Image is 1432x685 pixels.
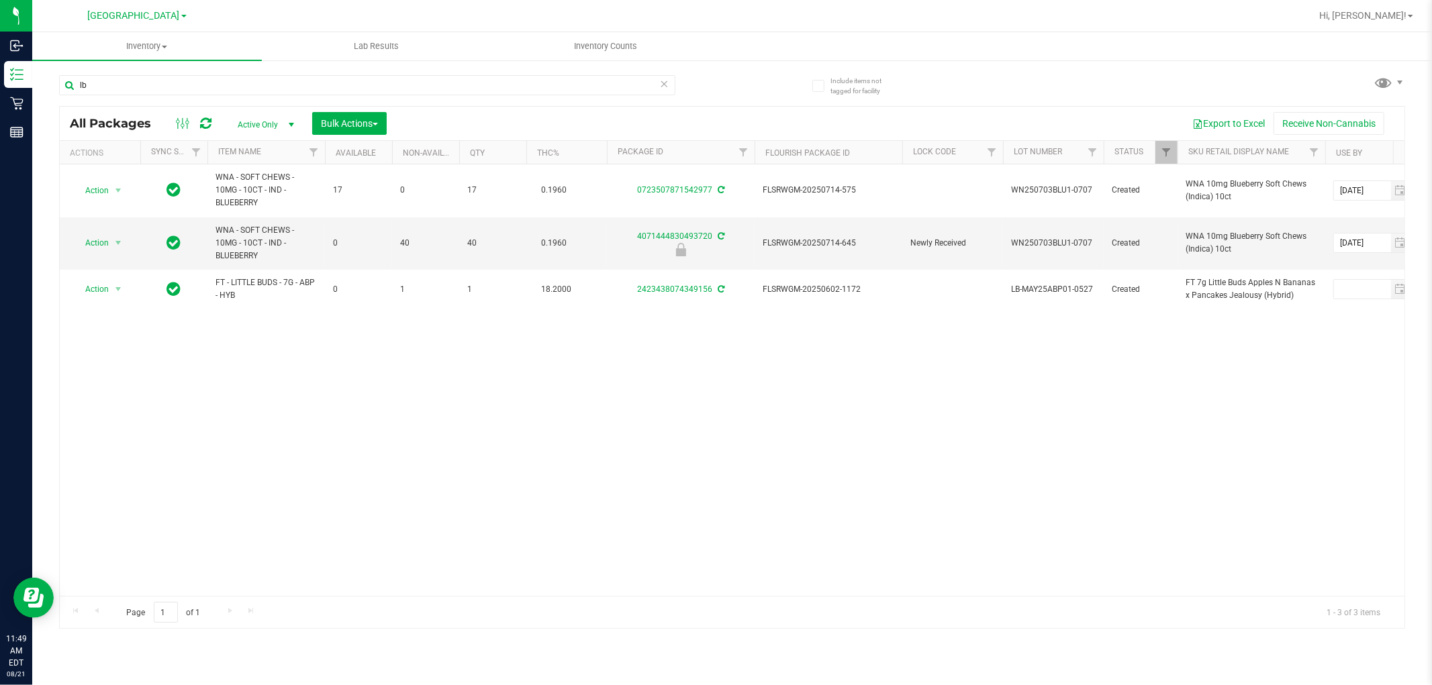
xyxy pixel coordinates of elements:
[303,141,325,164] a: Filter
[6,669,26,679] p: 08/21
[913,147,956,156] a: Lock Code
[467,237,518,250] span: 40
[763,237,894,250] span: FLSRWGM-20250714-645
[10,68,23,81] inline-svg: Inventory
[400,237,451,250] span: 40
[537,148,559,158] a: THC%
[1319,10,1406,21] span: Hi, [PERSON_NAME]!
[534,280,578,299] span: 18.2000
[716,284,724,294] span: Sync from Compliance System
[1011,184,1096,197] span: WN250703BLU1-0707
[637,284,712,294] a: 2423438074349156
[73,233,109,252] span: Action
[59,75,675,95] input: Search Package ID, Item Name, SKU, Lot or Part Number...
[1011,237,1096,250] span: WN250703BLU1-0707
[400,283,451,296] span: 1
[1391,181,1411,200] span: select
[154,602,178,623] input: 1
[321,118,378,129] span: Bulk Actions
[336,148,376,158] a: Available
[10,125,23,139] inline-svg: Reports
[981,141,1003,164] a: Filter
[73,280,109,299] span: Action
[1188,147,1289,156] a: Sku Retail Display Name
[556,40,655,52] span: Inventory Counts
[1391,280,1411,299] span: select
[1082,141,1104,164] a: Filter
[262,32,491,60] a: Lab Results
[13,578,54,618] iframe: Resource center
[763,184,894,197] span: FLSRWGM-20250714-575
[167,180,181,199] span: In Sync
[637,231,712,241] a: 4071444830493720
[151,147,203,156] a: Sync Status
[110,233,127,252] span: select
[10,39,23,52] inline-svg: Inbound
[70,148,135,158] div: Actions
[216,224,317,263] span: WNA - SOFT CHEWS - 10MG - 10CT - IND - BLUEBERRY
[10,97,23,110] inline-svg: Retail
[605,243,757,256] div: Newly Received
[716,231,724,241] span: Sync from Compliance System
[1112,237,1170,250] span: Created
[467,184,518,197] span: 17
[115,602,211,623] span: Page of 1
[1014,147,1062,156] a: Lot Number
[1391,233,1411,252] span: select
[32,40,262,52] span: Inventory
[716,185,724,195] span: Sync from Compliance System
[618,147,663,156] a: Package ID
[763,283,894,296] span: FLSRWGM-20250602-1172
[333,237,384,250] span: 0
[312,112,387,135] button: Bulk Actions
[216,276,317,302] span: FT - LITTLE BUDS - 7G - ABP - HYB
[110,280,127,299] span: select
[32,32,262,60] a: Inventory
[1155,141,1178,164] a: Filter
[1184,112,1274,135] button: Export to Excel
[534,233,573,253] span: 0.1960
[336,40,417,52] span: Lab Results
[534,180,573,200] span: 0.1960
[830,76,898,96] span: Include items not tagged for facility
[1303,141,1325,164] a: Filter
[1186,178,1317,203] span: WNA 10mg Blueberry Soft Chews (Indica) 10ct
[167,233,181,252] span: In Sync
[1112,184,1170,197] span: Created
[185,141,207,164] a: Filter
[333,184,384,197] span: 17
[491,32,721,60] a: Inventory Counts
[1114,147,1143,156] a: Status
[403,148,463,158] a: Non-Available
[216,171,317,210] span: WNA - SOFT CHEWS - 10MG - 10CT - IND - BLUEBERRY
[73,181,109,200] span: Action
[333,283,384,296] span: 0
[637,185,712,195] a: 0723507871542977
[1112,283,1170,296] span: Created
[1336,148,1362,158] a: Use By
[1186,276,1317,302] span: FT 7g Little Buds Apples N Bananas x Pancakes Jealousy (Hybrid)
[910,237,995,250] span: Newly Received
[765,148,850,158] a: Flourish Package ID
[732,141,755,164] a: Filter
[1011,283,1096,296] span: LB-MAY25ABP01-0527
[110,181,127,200] span: select
[6,633,26,669] p: 11:49 AM EDT
[660,75,669,93] span: Clear
[470,148,485,158] a: Qty
[467,283,518,296] span: 1
[167,280,181,299] span: In Sync
[70,116,164,131] span: All Packages
[1274,112,1384,135] button: Receive Non-Cannabis
[400,184,451,197] span: 0
[88,10,180,21] span: [GEOGRAPHIC_DATA]
[218,147,261,156] a: Item Name
[1186,230,1317,256] span: WNA 10mg Blueberry Soft Chews (Indica) 10ct
[1316,602,1391,622] span: 1 - 3 of 3 items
